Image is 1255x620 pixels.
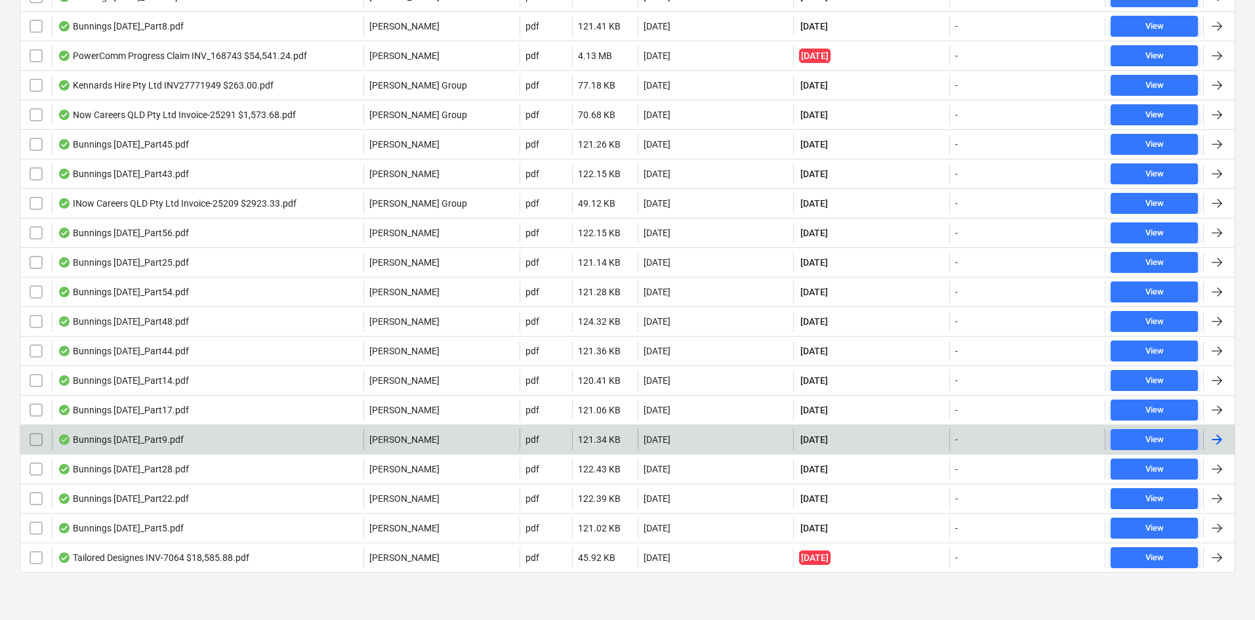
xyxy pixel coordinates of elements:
[955,375,958,386] div: -
[955,169,958,179] div: -
[369,49,440,62] p: [PERSON_NAME]
[58,434,184,445] div: Bunnings [DATE]_Part9.pdf
[578,552,615,563] div: 45.92 KB
[1145,49,1164,64] div: View
[955,257,958,268] div: -
[799,226,829,239] span: [DATE]
[1145,108,1164,123] div: View
[799,403,829,417] span: [DATE]
[58,228,189,238] div: Bunnings [DATE]_Part56.pdf
[369,344,440,358] p: [PERSON_NAME]
[578,169,621,179] div: 122.15 KB
[525,552,539,563] div: pdf
[369,167,440,180] p: [PERSON_NAME]
[644,169,670,179] div: [DATE]
[1145,550,1164,566] div: View
[1111,281,1198,302] button: View
[644,493,670,504] div: [DATE]
[58,110,296,120] div: Now Careers QLD Pty Ltd Invoice-25291 $1,573.68.pdf
[58,493,71,504] div: OCR finished
[369,315,440,328] p: [PERSON_NAME]
[1145,19,1164,34] div: View
[525,198,539,209] div: pdf
[644,464,670,474] div: [DATE]
[1145,255,1164,270] div: View
[1111,45,1198,66] button: View
[369,492,440,505] p: [PERSON_NAME]
[58,110,71,120] div: OCR finished
[1111,311,1198,332] button: View
[525,434,539,445] div: pdf
[525,523,539,533] div: pdf
[58,169,189,179] div: Bunnings [DATE]_Part43.pdf
[369,226,440,239] p: [PERSON_NAME]
[58,257,71,268] div: OCR finished
[1145,403,1164,418] div: View
[799,315,829,328] span: [DATE]
[1111,222,1198,243] button: View
[1145,314,1164,329] div: View
[644,375,670,386] div: [DATE]
[955,493,958,504] div: -
[58,51,71,61] div: OCR finished
[369,463,440,476] p: [PERSON_NAME]
[644,346,670,356] div: [DATE]
[1111,75,1198,96] button: View
[58,316,189,327] div: Bunnings [DATE]_Part48.pdf
[58,346,71,356] div: OCR finished
[58,80,71,91] div: OCR finished
[58,257,189,268] div: Bunnings [DATE]_Part25.pdf
[58,51,307,61] div: PowerComm Progress Claim INV_168743 $54,541.24.pdf
[58,375,189,386] div: Bunnings [DATE]_Part14.pdf
[58,198,297,209] div: INow Careers QLD Pty Ltd Invoice-25209 $2923.33.pdf
[369,197,467,210] p: [PERSON_NAME] Group
[58,434,71,445] div: OCR finished
[58,139,189,150] div: Bunnings [DATE]_Part45.pdf
[644,80,670,91] div: [DATE]
[1145,226,1164,241] div: View
[58,139,71,150] div: OCR finished
[644,110,670,120] div: [DATE]
[369,433,440,446] p: [PERSON_NAME]
[799,463,829,476] span: [DATE]
[644,287,670,297] div: [DATE]
[58,464,71,474] div: OCR finished
[525,287,539,297] div: pdf
[369,79,467,92] p: [PERSON_NAME] Group
[955,110,958,120] div: -
[1145,462,1164,477] div: View
[58,375,71,386] div: OCR finished
[525,110,539,120] div: pdf
[644,198,670,209] div: [DATE]
[1111,459,1198,480] button: View
[369,256,440,269] p: [PERSON_NAME]
[1145,285,1164,300] div: View
[58,21,184,31] div: Bunnings [DATE]_Part8.pdf
[369,20,440,33] p: [PERSON_NAME]
[644,228,670,238] div: [DATE]
[58,287,71,297] div: OCR finished
[578,198,615,209] div: 49.12 KB
[1111,429,1198,450] button: View
[799,49,831,63] span: [DATE]
[578,228,621,238] div: 122.15 KB
[525,493,539,504] div: pdf
[1145,137,1164,152] div: View
[1111,370,1198,391] button: View
[578,434,621,445] div: 121.34 KB
[525,169,539,179] div: pdf
[369,403,440,417] p: [PERSON_NAME]
[799,550,831,565] span: [DATE]
[1111,341,1198,362] button: View
[58,405,189,415] div: Bunnings [DATE]_Part17.pdf
[955,552,958,563] div: -
[799,79,829,92] span: [DATE]
[955,228,958,238] div: -
[955,198,958,209] div: -
[369,522,440,535] p: [PERSON_NAME]
[799,492,829,505] span: [DATE]
[58,552,71,563] div: OCR finished
[1145,491,1164,506] div: View
[799,167,829,180] span: [DATE]
[369,374,440,387] p: [PERSON_NAME]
